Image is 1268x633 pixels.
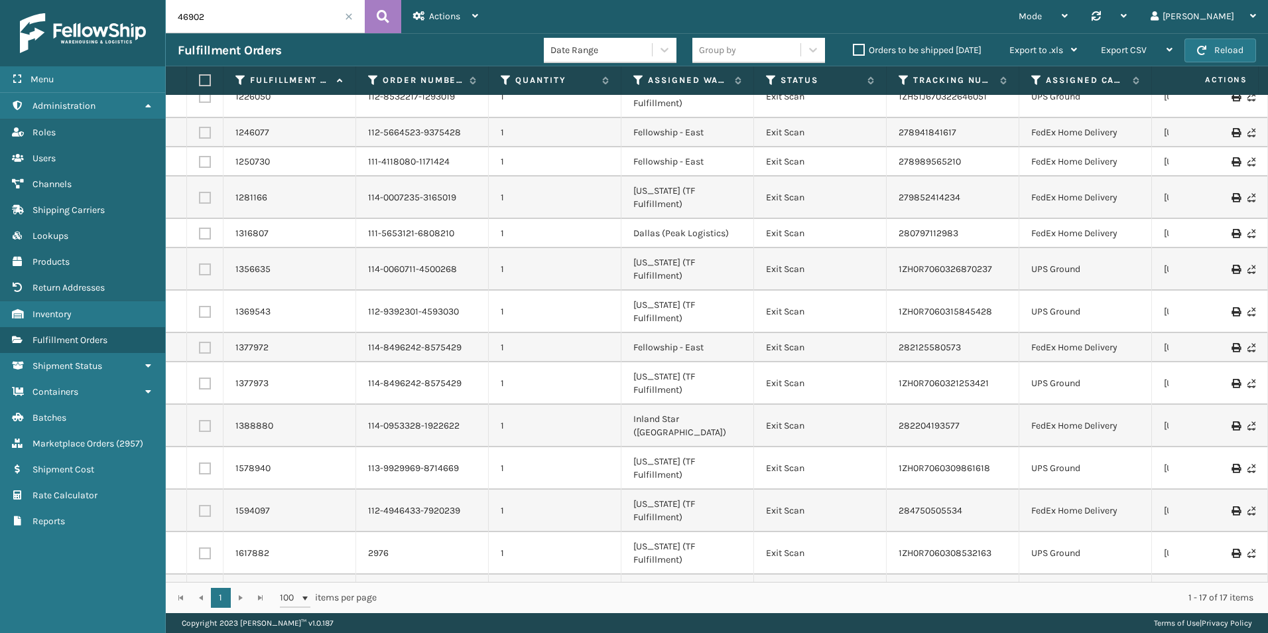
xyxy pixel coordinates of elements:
[368,419,460,433] a: 114-0953328-1922622
[489,248,621,291] td: 1
[1154,618,1200,628] a: Terms of Use
[1232,506,1239,516] i: Print Label
[1247,549,1255,558] i: Never Shipped
[368,305,459,318] a: 112-9392301-4593030
[621,490,754,532] td: [US_STATE] (TF Fulfillment)
[489,291,621,333] td: 1
[1019,362,1152,405] td: UPS Ground
[1247,506,1255,516] i: Never Shipped
[899,420,960,431] a: 282204193577
[1019,219,1152,248] td: FedEx Home Delivery
[383,74,463,86] label: Order Number
[1232,421,1239,431] i: Print Label
[754,248,887,291] td: Exit Scan
[235,191,267,204] a: 1281166
[32,282,105,293] span: Return Addresses
[1232,549,1239,558] i: Print Label
[1046,74,1126,86] label: Assigned Carrier Service
[20,13,146,53] img: logo
[1019,490,1152,532] td: FedEx Home Delivery
[368,126,461,139] a: 112-5664523-9375428
[1232,307,1239,316] i: Print Label
[754,490,887,532] td: Exit Scan
[899,505,962,516] a: 284750505534
[489,532,621,575] td: 1
[235,504,270,518] a: 1594097
[1247,265,1255,274] i: Never Shipped
[899,192,960,203] a: 279852414234
[489,76,621,118] td: 1
[178,42,281,58] h3: Fulfillment Orders
[235,462,271,475] a: 1578940
[1202,618,1252,628] a: Privacy Policy
[621,405,754,447] td: Inland Star ([GEOGRAPHIC_DATA])
[1019,405,1152,447] td: FedEx Home Delivery
[235,90,271,104] a: 1226050
[621,447,754,490] td: [US_STATE] (TF Fulfillment)
[899,91,987,102] a: 1ZH51J670322646051
[1019,291,1152,333] td: UPS Ground
[1019,176,1152,219] td: FedEx Home Delivery
[853,44,982,56] label: Orders to be shipped [DATE]
[1019,147,1152,176] td: FedEx Home Delivery
[1247,379,1255,388] i: Never Shipped
[235,155,270,169] a: 1250730
[32,230,68,242] span: Lookups
[621,147,754,176] td: Fellowship - East
[1247,307,1255,316] i: Never Shipped
[899,127,956,138] a: 278941841617
[489,490,621,532] td: 1
[250,74,330,86] label: Fulfillment Order Id
[1019,248,1152,291] td: UPS Ground
[368,377,462,390] a: 114-8496242-8575429
[368,341,462,354] a: 114-8496242-8575429
[489,219,621,248] td: 1
[648,74,728,86] label: Assigned Warehouse
[280,588,377,608] span: items per page
[32,438,114,449] span: Marketplace Orders
[368,191,456,204] a: 114-0007235-3165019
[32,386,78,397] span: Containers
[235,377,269,390] a: 1377973
[368,263,457,276] a: 114-0060711-4500268
[1019,447,1152,490] td: UPS Ground
[32,309,72,320] span: Inventory
[754,447,887,490] td: Exit Scan
[395,591,1253,604] div: 1 - 17 of 17 items
[621,118,754,147] td: Fellowship - East
[280,591,300,604] span: 100
[899,342,961,353] a: 282125580573
[1247,464,1255,473] i: Never Shipped
[489,176,621,219] td: 1
[754,291,887,333] td: Exit Scan
[32,256,70,267] span: Products
[1232,128,1239,137] i: Print Label
[211,588,231,608] a: 1
[621,362,754,405] td: [US_STATE] (TF Fulfillment)
[899,306,992,317] a: 1ZH0R7060315845428
[489,447,621,490] td: 1
[32,464,94,475] span: Shipment Cost
[1163,69,1255,91] span: Actions
[116,438,143,449] span: ( 2957 )
[368,462,459,475] a: 113-9929969-8714669
[1154,613,1252,633] div: |
[32,204,105,216] span: Shipping Carriers
[1019,11,1042,22] span: Mode
[754,147,887,176] td: Exit Scan
[621,76,754,118] td: [US_STATE] (TF Fulfillment)
[754,575,887,617] td: Exit Scan
[1232,265,1239,274] i: Print Label
[1019,575,1152,617] td: UPS Ground
[368,90,455,104] a: 112-8532217-1293019
[1232,193,1239,202] i: Print Label
[32,153,56,164] span: Users
[621,219,754,248] td: Dallas (Peak Logistics)
[489,362,621,405] td: 1
[621,333,754,362] td: Fellowship - East
[1232,464,1239,473] i: Print Label
[899,228,958,239] a: 280797112983
[368,547,389,560] a: 2976
[1247,421,1255,431] i: Never Shipped
[235,263,271,276] a: 1356635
